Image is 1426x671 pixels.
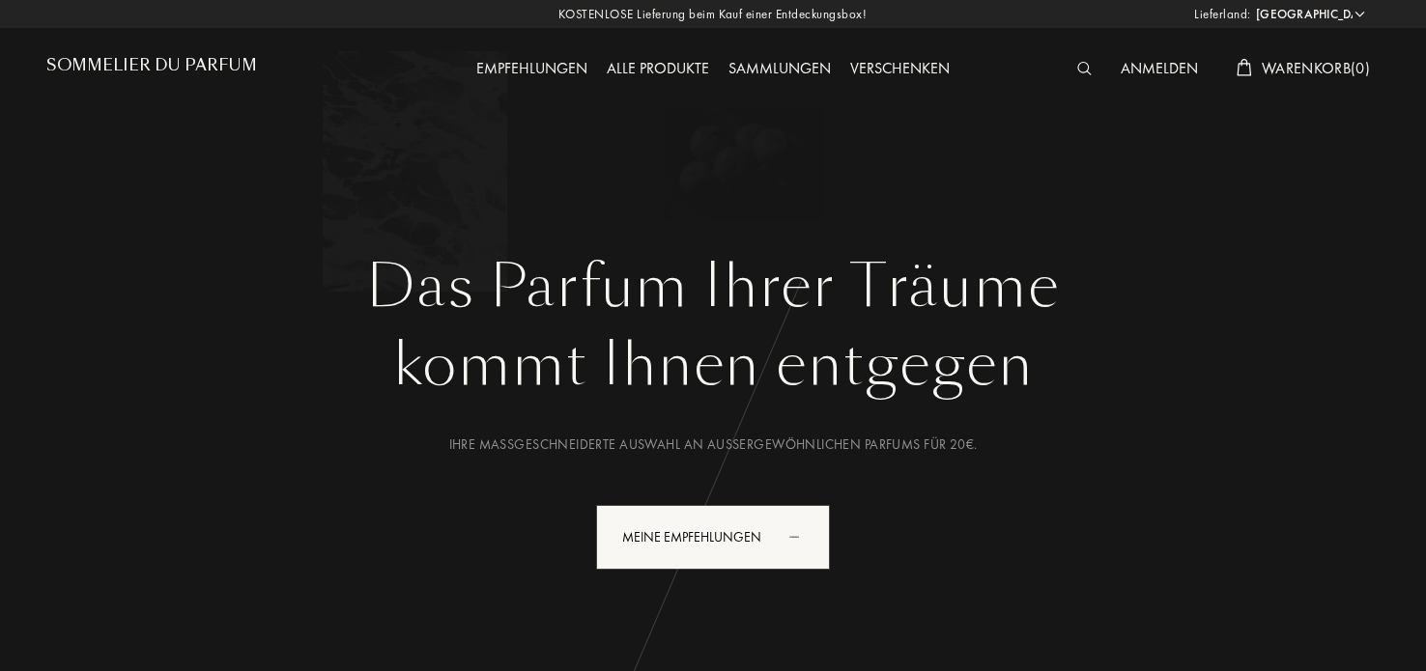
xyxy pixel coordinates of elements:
[841,58,959,78] a: Verschenken
[597,57,719,82] div: Alle Produkte
[783,517,821,555] div: animation
[596,505,830,570] div: Meine Empfehlungen
[61,434,1365,455] div: Ihre maßgeschneiderte Auswahl an außergewöhnlichen Parfums für 20€.
[467,57,597,82] div: Empfehlungen
[1262,58,1370,78] span: Warenkorb ( 0 )
[597,58,719,78] a: Alle Produkte
[841,57,959,82] div: Verschenken
[467,58,597,78] a: Empfehlungen
[719,57,841,82] div: Sammlungen
[719,58,841,78] a: Sammlungen
[61,252,1365,322] h1: Das Parfum Ihrer Träume
[1111,58,1208,78] a: Anmelden
[46,56,257,82] a: Sommelier du Parfum
[61,322,1365,408] div: kommt Ihnen entgegen
[1111,57,1208,82] div: Anmelden
[582,505,844,570] a: Meine Empfehlungenanimation
[1237,59,1252,76] img: cart_white.svg
[46,56,257,74] h1: Sommelier du Parfum
[1077,62,1092,75] img: search_icn_white.svg
[1194,5,1251,24] span: Lieferland:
